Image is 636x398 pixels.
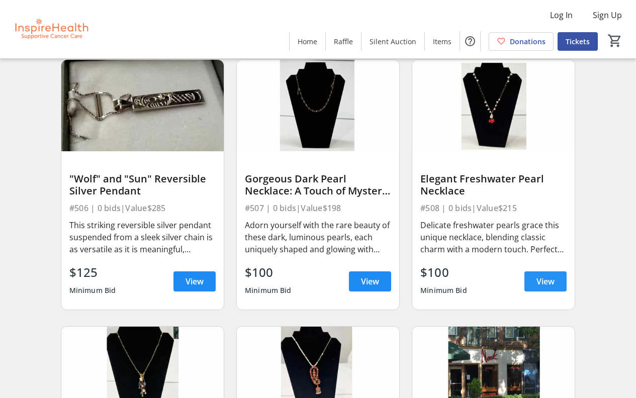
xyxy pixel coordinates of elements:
[245,281,292,300] div: Minimum Bid
[6,4,96,54] img: InspireHealth Supportive Cancer Care's Logo
[420,219,567,255] div: Delicate freshwater pearls grace this unique necklace, blending classic charm with a modern touch...
[460,31,480,51] button: Help
[245,263,292,281] div: $100
[420,281,467,300] div: Minimum Bid
[237,60,399,151] img: Gorgeous Dark Pearl Necklace: A Touch of Mystery and Elegance
[245,173,391,197] div: Gorgeous Dark Pearl Necklace: A Touch of Mystery and Elegance
[542,7,581,23] button: Log In
[420,173,567,197] div: Elegant Freshwater Pearl Necklace
[69,281,116,300] div: Minimum Bid
[69,263,116,281] div: $125
[606,32,624,50] button: Cart
[290,32,325,51] a: Home
[69,201,216,215] div: #506 | 0 bids | Value $285
[361,32,424,51] a: Silent Auction
[433,36,451,47] span: Items
[186,275,204,287] span: View
[420,201,567,215] div: #508 | 0 bids | Value $215
[412,60,575,151] img: Elegant Freshwater Pearl Necklace
[510,36,546,47] span: Donations
[370,36,416,47] span: Silent Auction
[349,271,391,291] a: View
[326,32,361,51] a: Raffle
[550,9,573,21] span: Log In
[425,32,460,51] a: Items
[420,263,467,281] div: $100
[245,219,391,255] div: Adorn yourself with the rare beauty of these dark, luminous pearls, each uniquely shaped and glow...
[361,275,379,287] span: View
[245,201,391,215] div: #507 | 0 bids | Value $198
[593,9,622,21] span: Sign Up
[558,32,598,51] a: Tickets
[69,173,216,197] div: "Wolf" and "Sun" Reversible Silver Pendant
[566,36,590,47] span: Tickets
[334,36,353,47] span: Raffle
[173,271,216,291] a: View
[298,36,317,47] span: Home
[536,275,555,287] span: View
[61,60,224,151] img: "Wolf" and "Sun" Reversible Silver Pendant
[489,32,554,51] a: Donations
[524,271,567,291] a: View
[69,219,216,255] div: This striking reversible silver pendant suspended from a sleek silver chain is as versatile as it...
[585,7,630,23] button: Sign Up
